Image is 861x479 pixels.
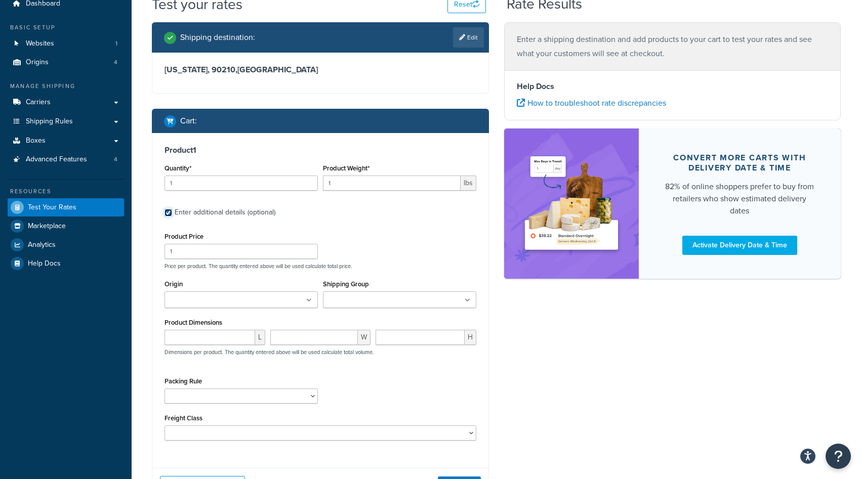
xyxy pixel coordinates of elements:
[162,349,374,356] p: Dimensions per product. The quantity entered above will be used calculate total volume.
[453,27,484,48] a: Edit
[517,32,829,61] p: Enter a shipping destination and add products to your cart to test your rates and see what your c...
[114,155,117,164] span: 4
[8,82,124,91] div: Manage Shipping
[165,280,183,288] label: Origin
[8,254,124,273] a: Help Docs
[165,233,203,240] label: Product Price
[165,145,476,155] h3: Product 1
[165,65,476,75] h3: [US_STATE], 90210 , [GEOGRAPHIC_DATA]
[663,181,816,217] div: 82% of online shoppers prefer to buy from retailers who show estimated delivery dates
[323,164,370,172] label: Product Weight*
[8,150,124,169] a: Advanced Features4
[8,34,124,53] li: Websites
[682,236,797,255] a: Activate Delivery Date & Time
[26,58,49,67] span: Origins
[180,33,255,42] h2: Shipping destination :
[323,280,369,288] label: Shipping Group
[26,137,46,145] span: Boxes
[115,39,117,48] span: 1
[461,176,476,191] span: lbs
[8,53,124,72] li: Origins
[8,53,124,72] a: Origins4
[8,93,124,112] a: Carriers
[8,150,124,169] li: Advanced Features
[165,176,318,191] input: 0.0
[519,144,624,264] img: feature-image-ddt-36eae7f7280da8017bfb280eaccd9c446f90b1fe08728e4019434db127062ab4.png
[28,203,76,212] span: Test Your Rates
[165,414,202,422] label: Freight Class
[8,132,124,150] a: Boxes
[8,187,124,196] div: Resources
[826,444,851,469] button: Open Resource Center
[517,97,666,109] a: How to troubleshoot rate discrepancies
[8,23,124,32] div: Basic Setup
[114,58,117,67] span: 4
[8,112,124,131] a: Shipping Rules
[165,209,172,216] input: Enter additional details (optional)
[180,116,197,125] h2: Cart :
[28,241,56,249] span: Analytics
[175,205,275,220] div: Enter additional details (optional)
[26,117,73,126] span: Shipping Rules
[8,34,124,53] a: Websites1
[517,80,829,93] h4: Help Docs
[26,155,87,164] span: Advanced Features
[165,164,191,172] label: Quantity*
[28,259,61,268] span: Help Docs
[465,330,476,345] span: H
[8,217,124,235] a: Marketplace
[358,330,371,345] span: W
[26,39,54,48] span: Websites
[8,198,124,216] a: Test Your Rates
[323,176,461,191] input: 0.00
[255,330,265,345] span: L
[26,98,51,107] span: Carriers
[165,319,222,326] label: Product Dimensions
[162,263,479,270] p: Price per product. The quantity entered above will be used calculate total price.
[8,236,124,254] a: Analytics
[165,377,202,385] label: Packing Rule
[663,153,816,173] div: Convert more carts with delivery date & time
[28,222,66,231] span: Marketplace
